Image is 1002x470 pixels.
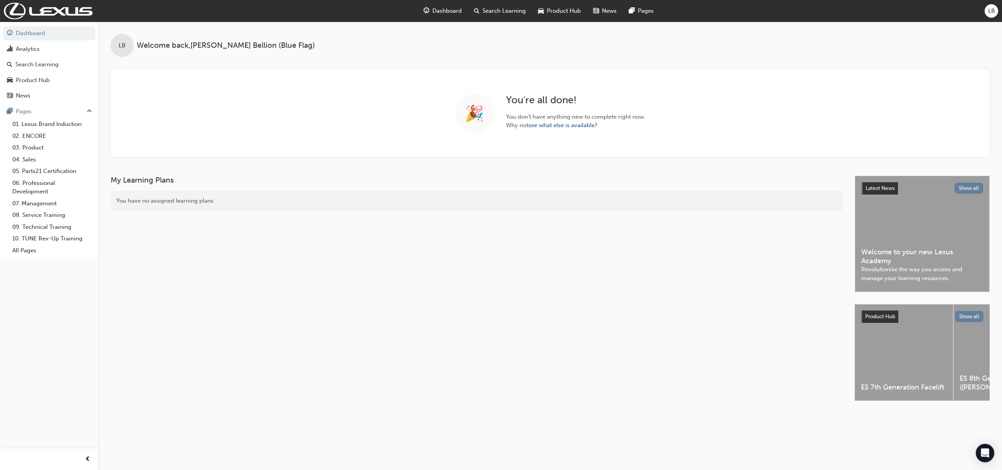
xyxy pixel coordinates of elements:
span: Revolutionise the way you access and manage your learning resources. [861,265,983,282]
span: Product Hub [865,313,895,320]
a: News [3,89,95,103]
span: guage-icon [424,6,429,16]
span: news-icon [7,92,13,99]
div: Open Intercom Messenger [976,444,994,462]
a: 02. ENCORE [9,130,95,142]
a: 03. Product [9,142,95,154]
a: Product Hub [3,73,95,87]
a: Dashboard [3,26,95,40]
span: News [602,7,617,15]
span: LB [119,41,126,50]
span: pages-icon [629,6,635,16]
a: Analytics [3,42,95,56]
a: Latest NewsShow allWelcome to your new Lexus AcademyRevolutionise the way you access and manage y... [855,176,990,292]
span: car-icon [538,6,544,16]
span: Pages [638,7,654,15]
a: 04. Sales [9,154,95,166]
span: Product Hub [547,7,581,15]
span: prev-icon [85,455,91,464]
a: 06. Professional Development [9,177,95,198]
span: ES 7th Generation Facelift [861,383,947,392]
button: Pages [3,104,95,119]
span: news-icon [593,6,599,16]
a: 07. Management [9,198,95,210]
div: Product Hub [16,76,50,85]
a: 08. Service Training [9,209,95,221]
button: DashboardAnalyticsSearch LearningProduct HubNews [3,25,95,104]
button: Show all [955,311,984,322]
h3: My Learning Plans [111,176,842,185]
a: Product HubShow all [861,311,984,323]
a: 09. Technical Training [9,221,95,233]
a: see what else is available? [528,122,597,129]
span: Search Learning [483,7,526,15]
span: search-icon [7,61,12,68]
a: guage-iconDashboard [417,3,468,19]
div: Search Learning [15,60,59,69]
span: search-icon [474,6,479,16]
a: car-iconProduct Hub [532,3,587,19]
div: News [16,91,30,100]
a: All Pages [9,245,95,257]
div: Analytics [16,45,40,54]
span: Latest News [866,185,895,191]
span: You don ' t have anything new to complete right now. [506,112,646,121]
span: LB [988,7,995,15]
a: 10. TUNE Rev-Up Training [9,233,95,245]
a: ES 7th Generation Facelift [855,304,953,401]
span: Dashboard [432,7,462,15]
a: 01. Lexus Brand Induction [9,118,95,130]
span: chart-icon [7,46,13,53]
button: Show all [955,183,984,194]
a: news-iconNews [587,3,623,19]
button: LB [985,4,998,18]
h2: You ' re all done! [506,94,646,106]
span: car-icon [7,77,13,84]
a: 05. Parts21 Certification [9,165,95,177]
div: Pages [16,107,32,116]
span: pages-icon [7,108,13,115]
a: pages-iconPages [623,3,660,19]
span: 🎉 [465,109,484,118]
img: Trak [4,3,92,19]
span: guage-icon [7,30,13,37]
span: Welcome to your new Lexus Academy [861,248,983,265]
span: up-icon [87,106,92,116]
span: Why not [506,121,646,130]
div: You have no assigned learning plans [111,191,842,211]
a: search-iconSearch Learning [468,3,532,19]
a: Latest NewsShow all [861,182,983,195]
a: Search Learning [3,57,95,72]
span: Welcome back , [PERSON_NAME] Bellion (Blue Flag) [137,41,315,50]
